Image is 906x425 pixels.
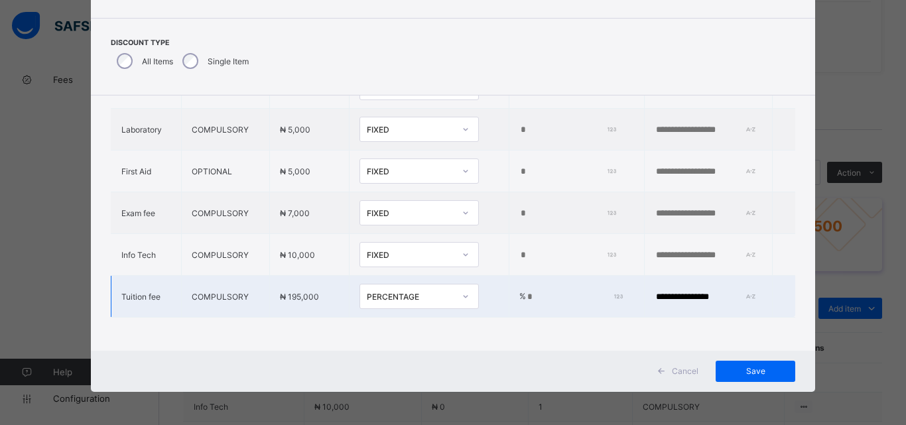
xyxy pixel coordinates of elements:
td: First Aid [111,151,181,192]
span: ₦ 5,000 [280,125,310,135]
span: ₦ 195,000 [280,292,319,302]
td: OPTIONAL [181,151,270,192]
td: Info Tech [111,234,181,276]
span: ₦ 10,000 [280,250,315,260]
span: ₦ 7,000 [280,208,310,218]
td: Laboratory [111,109,181,151]
div: FIXED [367,125,454,135]
td: COMPULSORY [181,192,270,234]
td: COMPULSORY [181,234,270,276]
td: COMPULSORY [181,276,270,318]
td: % [509,276,644,318]
span: Cancel [672,366,698,376]
span: Save [726,366,785,376]
div: FIXED [367,250,454,260]
span: Discount Type [111,38,252,47]
div: PERCENTAGE [367,292,454,302]
td: Tuition fee [111,276,181,318]
td: Exam fee [111,192,181,234]
label: Single Item [208,56,249,66]
td: COMPULSORY [181,109,270,151]
div: FIXED [367,166,454,176]
label: All Items [142,56,173,66]
span: ₦ 5,000 [280,166,310,176]
div: FIXED [367,208,454,218]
